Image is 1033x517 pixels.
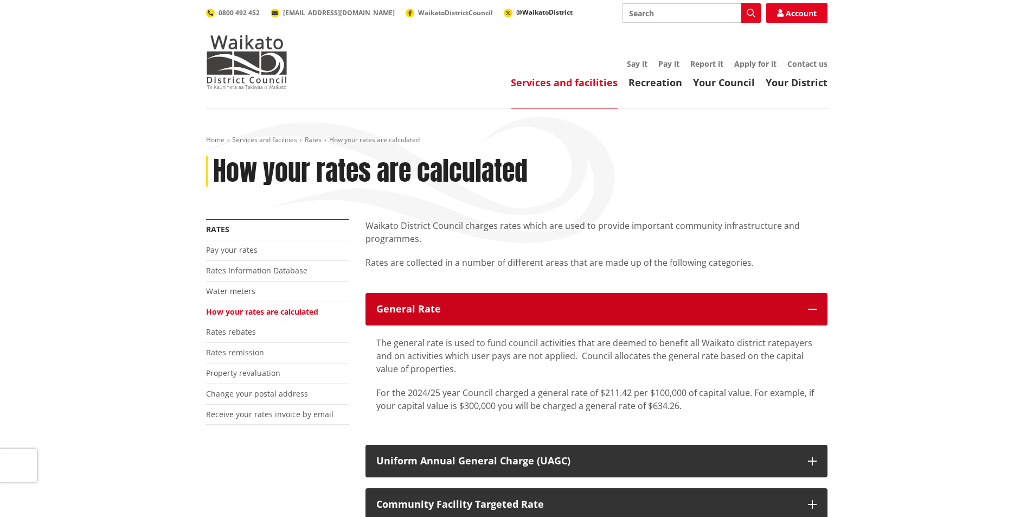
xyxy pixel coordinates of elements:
a: Home [206,135,224,144]
a: Rates [305,135,322,144]
button: General Rate [365,293,827,325]
a: Contact us [787,59,827,69]
h1: How your rates are calculated [213,156,528,187]
a: Services and facilities [511,76,618,89]
a: Change your postal address [206,388,308,399]
span: [EMAIL_ADDRESS][DOMAIN_NAME] [283,8,395,17]
a: Rates [206,224,229,234]
a: 0800 492 452 [206,8,260,17]
a: Report it [690,59,723,69]
iframe: Messenger Launcher [983,471,1022,510]
div: General Rate [376,304,797,315]
a: WaikatoDistrictCouncil [406,8,493,17]
a: Water meters [206,286,255,296]
a: @WaikatoDistrict [504,8,573,17]
a: Services and facilities [232,135,297,144]
p: The general rate is used to fund council activities that are deemed to benefit all Waikato distri... [376,336,817,375]
a: Pay it [658,59,679,69]
a: Recreation [628,76,682,89]
span: @WaikatoDistrict [516,8,573,17]
nav: breadcrumb [206,136,827,145]
span: WaikatoDistrictCouncil [418,8,493,17]
a: Your District [766,76,827,89]
input: Search input [622,3,761,23]
p: Waikato District Council charges rates which are used to provide important community infrastructu... [365,219,827,245]
a: Account [766,3,827,23]
a: Rates rebates [206,327,256,337]
a: Pay your rates [206,245,258,255]
div: Community Facility Targeted Rate [376,499,797,510]
a: [EMAIL_ADDRESS][DOMAIN_NAME] [271,8,395,17]
span: How your rates are calculated [329,135,420,144]
p: Rates are collected in a number of different areas that are made up of the following categories. [365,256,827,282]
img: Waikato District Council - Te Kaunihera aa Takiwaa o Waikato [206,35,287,89]
a: Your Council [693,76,755,89]
a: Receive your rates invoice by email [206,409,333,419]
a: Property revaluation [206,368,280,378]
a: How your rates are calculated [206,307,318,317]
p: For the 2024/25 year Council charged a general rate of $211.42 per $100,000 of capital value. For... [376,386,817,412]
button: Uniform Annual General Charge (UAGC) [365,445,827,477]
a: Apply for it [734,59,777,69]
span: 0800 492 452 [219,8,260,17]
a: Say it [627,59,647,69]
a: Rates remission [206,347,264,358]
a: Rates Information Database [206,265,307,276]
div: Uniform Annual General Charge (UAGC) [376,456,797,467]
